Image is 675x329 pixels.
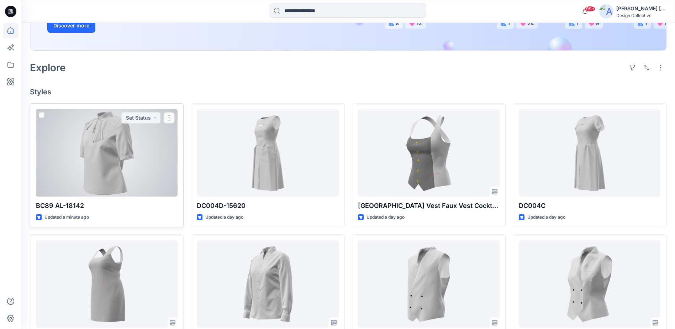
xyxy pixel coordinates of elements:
a: 18483 M DB Notch Collar Vest Graton [358,240,500,328]
span: 99+ [585,6,595,12]
p: Updated a day ago [527,214,565,221]
a: 18584 Square Vest Faux Vest Cocktail Top Morongo [358,109,500,197]
p: DC004D-15620 [197,201,338,211]
div: [PERSON_NAME] [PERSON_NAME] [616,4,666,13]
a: DC004C [519,109,660,197]
a: DC004D-15620 [197,109,338,197]
a: GC20-76 Criss Cross Diamond Detail Modern Blouse LS [197,240,338,328]
p: DC004C [519,201,660,211]
a: Discover more [47,19,207,33]
a: BC89 AL-18142 [36,109,178,197]
button: Discover more [47,19,95,33]
p: Updated a minute ago [44,214,89,221]
p: Updated a day ago [205,214,243,221]
a: 18577 Color Block Sqaure Neck Dress 18W G2E [36,240,178,328]
h2: Explore [30,62,66,73]
a: 18482 F DB VEST 2 BTN Graton [519,240,660,328]
div: Design Collective [616,13,666,18]
img: avatar [599,4,613,19]
p: BC89 AL-18142 [36,201,178,211]
p: Updated a day ago [366,214,405,221]
h4: Styles [30,88,666,96]
p: [GEOGRAPHIC_DATA] Vest Faux Vest Cocktail Top Morongo [358,201,500,211]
